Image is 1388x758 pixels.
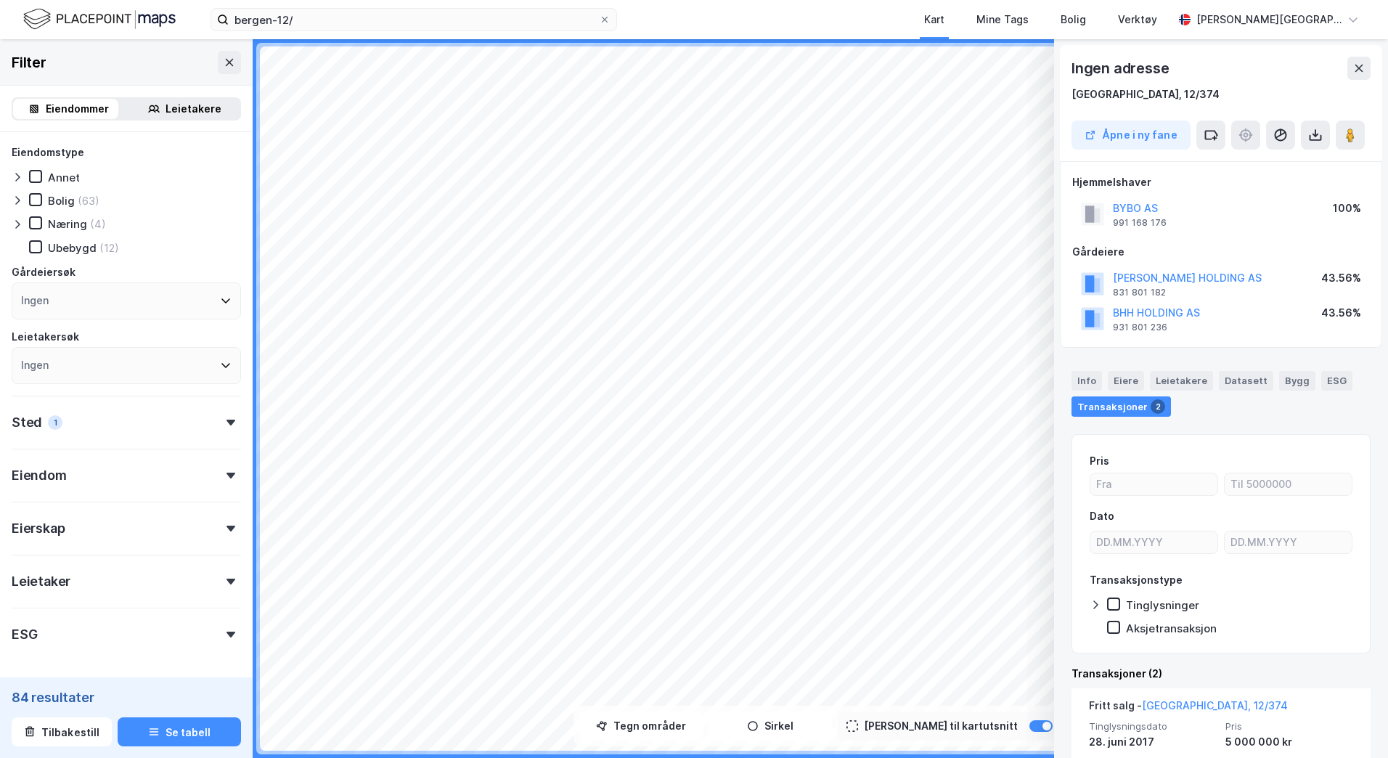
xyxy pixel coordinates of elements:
div: [GEOGRAPHIC_DATA], 12/374 [1071,86,1220,103]
div: 831 801 182 [1113,287,1166,298]
div: Transaksjonstype [1090,571,1183,589]
div: Leietakere [166,100,221,118]
button: Åpne i ny fane [1071,121,1191,150]
div: Gårdeiersøk [12,264,75,281]
div: Dato [1090,508,1114,525]
div: 5 000 000 kr [1225,733,1353,751]
input: Til 5000000 [1225,473,1352,495]
div: 931 801 236 [1113,322,1167,333]
div: Leietaker [12,573,70,590]
div: 991 168 176 [1113,217,1167,229]
div: Hjemmelshaver [1072,174,1370,191]
div: [PERSON_NAME][GEOGRAPHIC_DATA] [1196,11,1342,28]
div: Eiendommer [46,100,109,118]
button: Tilbakestill [12,717,112,746]
div: [PERSON_NAME] til kartutsnitt [864,717,1018,735]
div: Eiere [1108,371,1144,390]
div: Sted [12,414,42,431]
div: Ubebygd [48,241,97,255]
div: Bolig [1061,11,1086,28]
div: Ingen [21,292,49,309]
div: Leietakersøk [12,328,79,346]
button: Tegn områder [579,712,703,741]
div: Mine Tags [976,11,1029,28]
input: DD.MM.YYYY [1225,531,1352,553]
a: [GEOGRAPHIC_DATA], 12/374 [1142,699,1288,712]
button: Sirkel [709,712,832,741]
div: Ingen [21,356,49,374]
div: (12) [99,241,119,255]
div: Filter [12,51,46,74]
img: logo.f888ab2527a4732fd821a326f86c7f29.svg [23,7,176,32]
div: 1 [48,415,62,430]
input: Søk på adresse, matrikkel, gårdeiere, leietakere eller personer [229,9,599,30]
div: Kontrollprogram for chat [1315,688,1388,758]
div: Verktøy [1118,11,1157,28]
div: 43.56% [1321,269,1361,287]
div: ESG [12,626,37,643]
div: Aksjetransaksjon [1126,622,1217,635]
div: Pris [1090,452,1109,470]
div: Datasett [1219,371,1273,390]
div: Annet [48,171,80,184]
div: Transaksjoner (2) [1071,665,1371,682]
div: Fritt salg - [1089,697,1288,720]
div: 100% [1333,200,1361,217]
div: (4) [90,217,106,231]
div: Transaksjoner [1071,396,1171,417]
div: Ingen adresse [1071,57,1172,80]
div: (63) [78,194,99,208]
div: Eiendom [12,467,67,484]
div: 84 resultater [12,688,241,706]
div: 43.56% [1321,304,1361,322]
div: 28. juni 2017 [1089,733,1217,751]
div: Eiendomstype [12,144,84,161]
iframe: Chat Widget [1315,688,1388,758]
input: DD.MM.YYYY [1090,531,1217,553]
div: Tinglysninger [1126,598,1199,612]
div: ESG [1321,371,1352,390]
span: Pris [1225,720,1353,733]
div: 2 [1151,399,1165,414]
span: Tinglysningsdato [1089,720,1217,733]
div: Eierskap [12,520,65,537]
div: Næring [48,217,87,231]
div: Info [1071,371,1102,390]
input: Fra [1090,473,1217,495]
div: Kart [924,11,944,28]
div: Bygg [1279,371,1315,390]
div: Gårdeiere [1072,243,1370,261]
div: Leietakere [1150,371,1213,390]
div: Bolig [48,194,75,208]
button: Se tabell [118,717,241,746]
